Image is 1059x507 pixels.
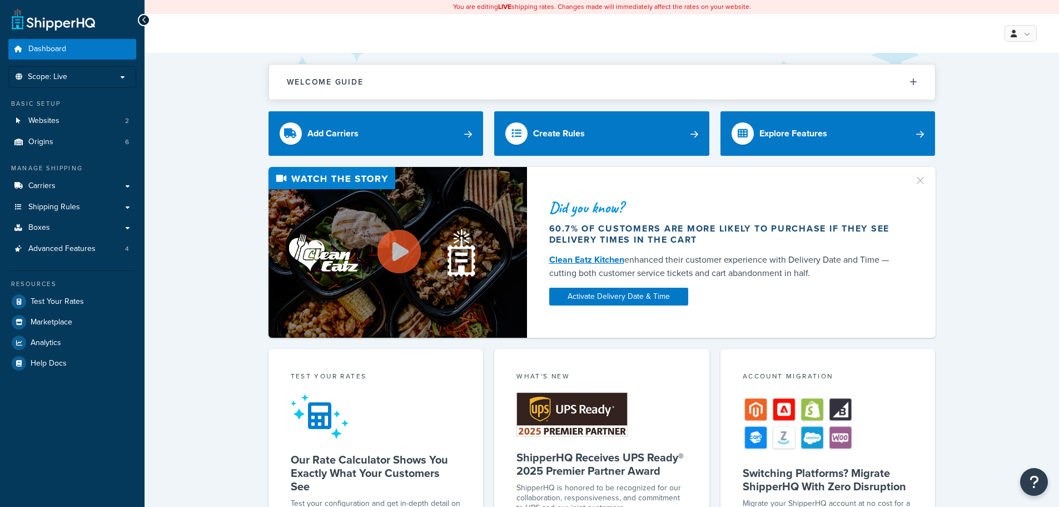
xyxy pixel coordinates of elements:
[549,253,901,280] div: enhanced their customer experience with Delivery Date and Time — cutting both customer service ti...
[28,203,80,212] span: Shipping Rules
[31,359,67,368] span: Help Docs
[287,78,364,86] h2: Welcome Guide
[8,292,136,312] a: Test Your Rates
[549,288,688,306] a: Activate Delivery Date & Time
[269,111,484,156] a: Add Carriers
[31,297,84,307] span: Test Your Rates
[498,2,511,12] b: LIVE
[8,353,136,373] a: Help Docs
[8,333,136,353] a: Analytics
[494,111,709,156] a: Create Rules
[269,65,935,100] button: Welcome Guide
[8,197,136,218] a: Shipping Rules
[743,371,913,384] div: Account Migration
[8,111,136,131] li: Websites
[28,45,66,54] span: Dashboard
[125,137,129,147] span: 6
[291,453,461,493] h5: Our Rate Calculator Shows You Exactly What Your Customers See
[8,176,136,196] a: Carriers
[8,279,136,289] div: Resources
[269,167,527,338] img: Video thumbnail
[549,253,624,266] a: Clean Eatz Kitchen
[759,126,827,141] div: Explore Features
[28,223,50,233] span: Boxes
[31,338,61,348] span: Analytics
[28,244,96,254] span: Advanced Features
[125,244,129,254] span: 4
[8,99,136,109] div: Basic Setup
[516,371,687,384] div: What's New
[8,239,136,259] li: Advanced Features
[291,371,461,384] div: Test your rates
[549,200,901,215] div: Did you know?
[28,116,59,126] span: Websites
[28,181,56,191] span: Carriers
[720,111,936,156] a: Explore Features
[307,126,359,141] div: Add Carriers
[8,239,136,259] a: Advanced Features4
[8,312,136,332] a: Marketplace
[549,223,901,245] div: 60.7% of customers are more likely to purchase if they see delivery times in the cart
[8,132,136,152] li: Origins
[8,111,136,131] a: Websites2
[28,72,67,82] span: Scope: Live
[8,132,136,152] a: Origins6
[533,126,585,141] div: Create Rules
[8,39,136,60] a: Dashboard
[125,116,129,126] span: 2
[743,466,913,493] h5: Switching Platforms? Migrate ShipperHQ With Zero Disruption
[8,164,136,173] div: Manage Shipping
[28,137,53,147] span: Origins
[31,318,72,327] span: Marketplace
[516,451,687,478] h5: ShipperHQ Receives UPS Ready® 2025 Premier Partner Award
[1020,468,1048,496] button: Open Resource Center
[8,218,136,238] a: Boxes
